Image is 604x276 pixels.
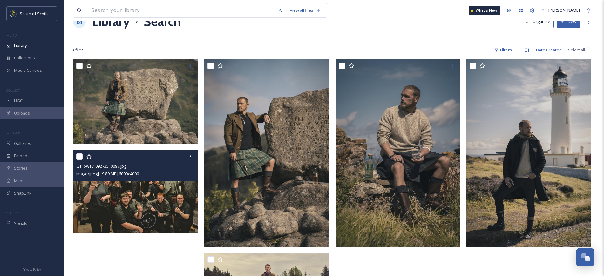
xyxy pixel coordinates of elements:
span: Select all [568,47,585,53]
button: Open Chat [576,248,594,266]
div: Filters [491,44,515,56]
img: Galloway_EPK-19.jpg [204,59,329,247]
span: 6 file s [73,47,84,53]
img: Galloway_EPK-24.jpg [466,59,591,247]
span: Galleries [14,140,31,146]
span: UGC [14,98,23,104]
span: Uploads [14,110,30,116]
span: Embeds [14,153,30,159]
span: Media Centres [14,67,42,73]
img: Galloway_EPK-26.jpg [336,59,460,247]
a: Library [92,12,130,31]
span: [PERSON_NAME] [548,7,580,13]
span: Privacy Policy [23,267,41,272]
span: COLLECT [6,88,20,93]
img: Galloway_092725_0097.jpg [73,150,198,233]
a: View all files [287,4,324,17]
span: Socials [14,220,27,226]
div: Date Created [533,44,565,56]
input: Search your library [88,3,275,17]
button: Organise [522,15,554,28]
a: Privacy Policy [23,265,41,273]
span: South of Scotland Destination Alliance [20,10,92,17]
span: Collections [14,55,35,61]
a: [PERSON_NAME] [538,4,583,17]
h1: Search [144,12,181,31]
span: Galloway_092725_0097.jpg [76,163,126,169]
a: What's New [469,6,500,15]
span: MEDIA [6,33,17,37]
span: Stories [14,165,28,171]
span: SOCIALS [6,211,19,215]
span: Library [14,43,27,49]
span: Maps [14,178,24,184]
span: image/jpeg | 19.89 MB | 6000 x 4000 [76,171,139,177]
img: Galloway_EPK-16.jpg [73,59,200,144]
button: New [557,15,580,28]
img: images.jpeg [10,10,17,17]
span: WIDGETS [6,131,21,135]
span: SnapLink [14,190,31,196]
